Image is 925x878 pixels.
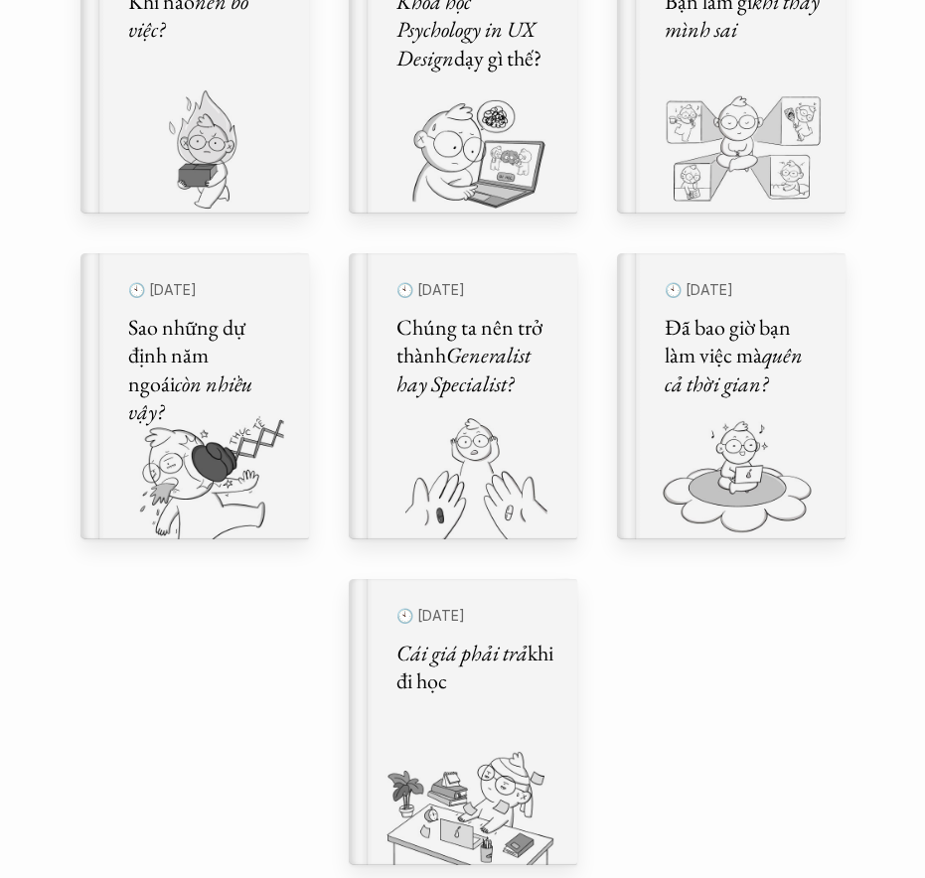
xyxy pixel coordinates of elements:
[396,314,553,399] h5: Chúng ta nên trở thành
[665,277,822,304] p: 🕙 [DATE]
[665,341,807,398] em: quên cả thời gian?
[349,579,577,865] a: 🕙 [DATE]Cái giá phải trảkhi đi học
[617,253,846,539] a: 🕙 [DATE]Đã bao giờ bạn làm việc màquên cả thời gian?
[128,369,256,427] em: còn nhiều vậy?
[349,253,577,539] a: 🕙 [DATE]Chúng ta nên trở thànhGeneralist hay Specialist?
[80,253,309,539] a: 🕙 [DATE]Sao những dự định năm ngoáicòn nhiều vậy?
[396,640,553,696] h5: khi đi học
[665,314,822,399] h5: Đã bao giờ bạn làm việc mà
[128,314,285,427] h5: Sao những dự định năm ngoái
[396,603,553,630] p: 🕙 [DATE]
[396,341,535,398] em: Generalist hay Specialist?
[128,277,285,304] p: 🕙 [DATE]
[396,639,528,667] em: Cái giá phải trả
[396,277,553,304] p: 🕙 [DATE]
